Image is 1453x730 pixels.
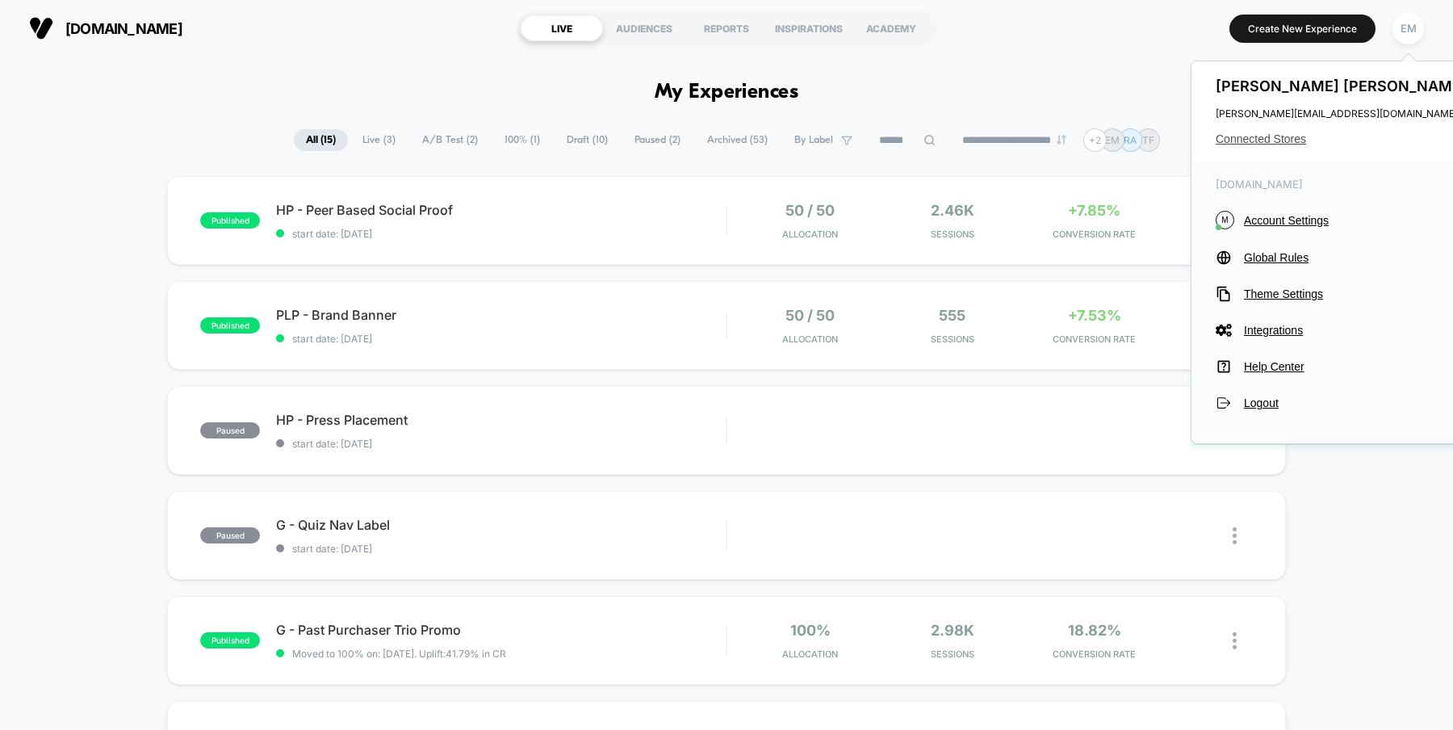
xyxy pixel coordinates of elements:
span: CONVERSION RATE [1028,648,1162,660]
div: REPORTS [685,15,768,41]
div: INSPIRATIONS [768,15,850,41]
span: By Label [794,134,833,146]
img: end [1057,135,1066,145]
span: PLP - Brand Banner [276,307,726,323]
span: Moved to 100% on: [DATE] . Uplift: 41.79% in CR [292,648,506,660]
span: published [200,632,260,648]
span: published [200,212,260,229]
button: EM [1388,12,1429,45]
span: All ( 15 ) [294,129,348,151]
div: EM [1392,13,1424,44]
span: Allocation [782,229,838,240]
h1: My Experiences [655,81,799,104]
img: close [1233,527,1237,544]
div: AUDIENCES [603,15,685,41]
img: close [1233,632,1237,649]
span: start date: [DATE] [276,438,726,450]
span: Draft ( 10 ) [555,129,620,151]
span: [DOMAIN_NAME] [65,20,182,37]
span: 18.82% [1068,622,1121,639]
div: + 2 [1083,128,1107,152]
p: TF [1142,134,1154,146]
span: G - Quiz Nav Label [276,517,726,533]
span: +7.53% [1068,307,1121,324]
span: start date: [DATE] [276,228,726,240]
span: 50 / 50 [785,202,835,219]
span: HP - Press Placement [276,412,726,428]
span: start date: [DATE] [276,333,726,345]
span: Sessions [886,229,1020,240]
span: Archived ( 53 ) [695,129,780,151]
img: Visually logo [29,16,53,40]
span: Sessions [886,334,1020,345]
span: HP - Peer Based Social Proof [276,202,726,218]
p: EM [1105,134,1120,146]
span: 2.46k [931,202,974,219]
span: Allocation [782,648,838,660]
span: CONVERSION RATE [1028,229,1162,240]
span: 2.98k [931,622,974,639]
p: RA [1124,134,1137,146]
div: LIVE [521,15,603,41]
i: M [1216,211,1234,229]
span: 555 [939,307,965,324]
span: Live ( 3 ) [350,129,408,151]
span: +7.85% [1068,202,1120,219]
div: ACADEMY [850,15,932,41]
span: A/B Test ( 2 ) [410,129,490,151]
span: Paused ( 2 ) [622,129,693,151]
span: published [200,317,260,334]
span: Allocation [782,334,838,345]
span: G - Past Purchaser Trio Promo [276,622,726,638]
span: Sessions [886,648,1020,660]
button: Create New Experience [1229,15,1376,43]
span: paused [200,527,260,543]
span: CONVERSION RATE [1028,334,1162,345]
span: 100% [790,622,831,639]
button: [DOMAIN_NAME] [24,15,187,41]
span: start date: [DATE] [276,543,726,555]
span: 50 / 50 [785,307,835,324]
span: paused [200,422,260,438]
span: 100% ( 1 ) [492,129,552,151]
